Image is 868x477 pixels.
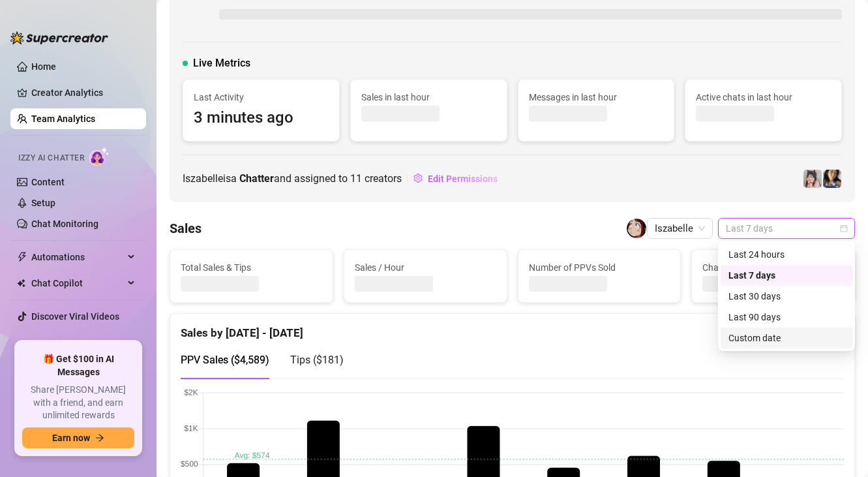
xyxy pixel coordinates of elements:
span: Sales / Hour [355,260,496,275]
span: Last 7 days [726,219,847,238]
img: logo-BBDzfeDw.svg [10,31,108,44]
img: Iszabelle [627,219,646,238]
span: Tips ( $181 ) [290,354,344,366]
span: Izzy AI Chatter [18,152,84,164]
img: violet [823,170,841,188]
span: Messages in last hour [529,90,664,104]
span: 11 [350,172,362,185]
div: Custom date [728,331,845,345]
div: Last 30 days [728,289,845,303]
span: Total Sales & Tips [181,260,322,275]
span: Number of PPVs Sold [529,260,670,275]
button: Edit Permissions [413,168,498,189]
img: AI Chatter [89,147,110,166]
span: Active chats in last hour [696,90,831,104]
span: Chat Copilot [31,273,124,294]
span: Iszabelle is a and assigned to creators [183,170,402,187]
a: Team Analytics [31,114,95,124]
span: arrow-right [95,433,104,442]
div: Last 90 days [721,307,852,328]
b: Chatter [239,172,274,185]
a: Creator Analytics [31,82,136,103]
a: Chat Monitoring [31,219,98,229]
span: 3 minutes ago [194,106,329,131]
a: Setup [31,198,55,208]
a: Content [31,177,65,187]
img: Chat Copilot [17,279,25,288]
img: Ani [803,170,822,188]
div: Last 90 days [728,310,845,324]
button: Earn nowarrow-right [22,427,134,448]
span: Automations [31,247,124,268]
span: Chats with sales [702,260,844,275]
span: calendar [840,224,848,232]
h4: Sales [170,219,202,238]
div: Last 30 days [721,286,852,307]
div: Last 7 days [721,265,852,286]
div: Last 24 hours [728,247,845,262]
span: 🎁 Get $100 in AI Messages [22,353,134,378]
a: Home [31,61,56,72]
span: Last Activity [194,90,329,104]
div: Sales by [DATE] - [DATE] [181,314,844,342]
span: setting [413,174,423,183]
span: PPV Sales ( $4,589 ) [181,354,269,366]
div: Last 7 days [728,268,845,283]
div: Custom date [721,328,852,348]
span: Sales in last hour [361,90,496,104]
span: Edit Permissions [428,174,498,184]
a: Discover Viral Videos [31,311,119,322]
div: Last 24 hours [721,244,852,265]
span: thunderbolt [17,252,27,262]
span: Earn now [52,433,90,443]
span: Live Metrics [193,55,250,71]
span: Iszabelle [655,219,705,238]
span: Share [PERSON_NAME] with a friend, and earn unlimited rewards [22,384,134,422]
